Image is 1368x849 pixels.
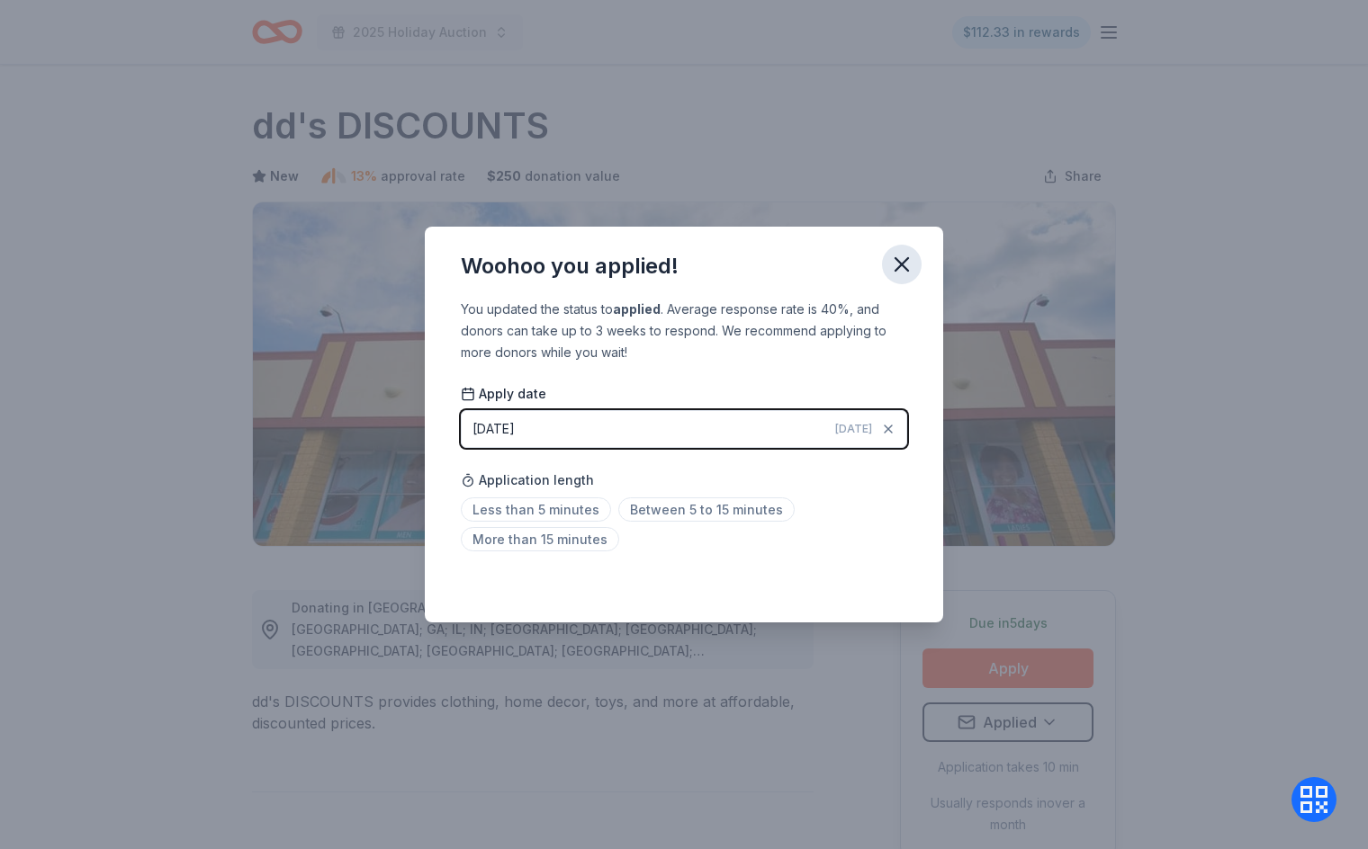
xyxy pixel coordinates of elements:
span: Apply date [461,385,546,403]
span: Application length [461,469,594,491]
div: You updated the status to . Average response rate is 40%, and donors can take up to 3 weeks to re... [461,299,907,363]
b: applied [613,301,661,317]
span: [DATE] [835,422,872,436]
div: [DATE] [472,418,515,440]
span: Less than 5 minutes [461,497,611,522]
button: [DATE][DATE] [461,410,907,448]
span: Between 5 to 15 minutes [618,497,795,522]
div: Woohoo you applied! [461,252,679,281]
span: More than 15 minutes [461,527,619,551]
